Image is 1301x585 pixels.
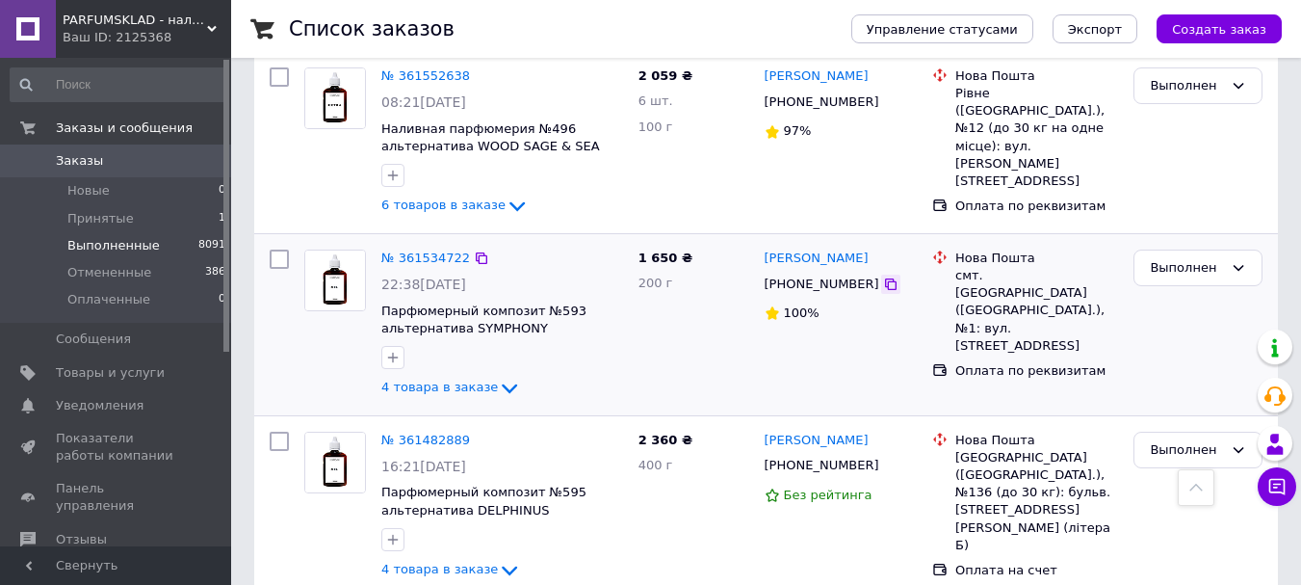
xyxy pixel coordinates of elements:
[955,562,1118,579] div: Оплата на счет
[67,182,110,199] span: Новые
[56,531,107,548] span: Отзывы
[305,251,365,310] img: Фото товару
[1053,14,1137,43] button: Экспорт
[56,480,178,515] span: Панель управления
[304,67,366,129] a: Фото товару
[765,67,869,86] a: [PERSON_NAME]
[219,182,225,199] span: 0
[638,433,692,447] span: 2 360 ₴
[219,291,225,308] span: 0
[289,17,455,40] h1: Список заказов
[56,430,178,465] span: Показатели работы компании
[638,276,673,290] span: 200 г
[1068,22,1122,37] span: Экспорт
[765,250,869,268] a: [PERSON_NAME]
[381,121,600,172] a: Наливная парфюмерия №496 альтернатива WOOD SAGE & SEA SALT
[56,331,131,348] span: Сообщения
[1150,258,1223,279] div: Выполнен
[381,304,586,336] a: Парфюмерный композит №593 альтернатива SYMPHONY
[381,485,586,518] a: Парфюмерный композит №595 альтернатива DELPHINUS
[67,237,160,254] span: Выполненные
[381,251,470,265] a: № 361534722
[56,397,143,414] span: Уведомления
[955,362,1118,380] div: Оплата по реквизитам
[638,68,692,83] span: 2 059 ₴
[955,250,1118,267] div: Нова Пошта
[1172,22,1266,37] span: Создать заказ
[67,264,151,281] span: Отмененные
[381,459,466,474] span: 16:21[DATE]
[851,14,1033,43] button: Управление статусами
[1157,14,1282,43] button: Создать заказ
[56,120,193,137] span: Заказы и сообщения
[784,488,872,502] span: Без рейтинга
[67,210,134,227] span: Принятые
[304,250,366,311] a: Фото товару
[305,68,365,128] img: Фото товару
[381,94,466,110] span: 08:21[DATE]
[955,267,1118,355] div: смт. [GEOGRAPHIC_DATA] ([GEOGRAPHIC_DATA].), №1: вул. [STREET_ADDRESS]
[381,380,498,394] span: 4 товара в заказе
[67,291,150,308] span: Оплаченные
[1137,21,1282,36] a: Создать заказ
[219,210,225,227] span: 1
[1258,467,1296,506] button: Чат с покупателем
[955,198,1118,215] div: Оплата по реквизитам
[955,432,1118,449] div: Нова Пошта
[867,22,1018,37] span: Управление статусами
[381,380,521,394] a: 4 товара в заказе
[955,67,1118,85] div: Нова Пошта
[63,12,207,29] span: PARFUMSKLAD - наливные духи экстра-класса от производителя, швейцарские парфюмерные масла
[10,67,227,102] input: Поиск
[381,277,466,292] span: 22:38[DATE]
[638,93,673,108] span: 6 шт.
[638,458,673,472] span: 400 г
[1150,440,1223,461] div: Выполнен
[381,198,529,212] a: 6 товаров в заказе
[305,433,365,492] img: Фото товару
[381,68,470,83] a: № 361552638
[381,562,521,576] a: 4 товара в заказе
[765,432,869,450] a: [PERSON_NAME]
[381,198,506,212] span: 6 товаров в заказе
[56,152,103,170] span: Заказы
[765,94,879,109] span: [PHONE_NUMBER]
[765,458,879,472] span: [PHONE_NUMBER]
[955,449,1118,554] div: [GEOGRAPHIC_DATA] ([GEOGRAPHIC_DATA].), №136 (до 30 кг): бульв. [STREET_ADDRESS][PERSON_NAME] (лі...
[381,562,498,576] span: 4 товара в заказе
[765,277,879,291] span: [PHONE_NUMBER]
[638,251,692,265] span: 1 650 ₴
[304,432,366,493] a: Фото товару
[784,306,820,320] span: 100%
[784,123,812,138] span: 97%
[381,433,470,447] a: № 361482889
[63,29,231,46] div: Ваш ID: 2125368
[198,237,225,254] span: 8091
[955,85,1118,190] div: Рівне ([GEOGRAPHIC_DATA].), №12 (до 30 кг на одне місце): вул. [PERSON_NAME][STREET_ADDRESS]
[56,364,165,382] span: Товары и услуги
[205,264,225,281] span: 386
[638,120,673,134] span: 100 г
[1150,76,1223,96] div: Выполнен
